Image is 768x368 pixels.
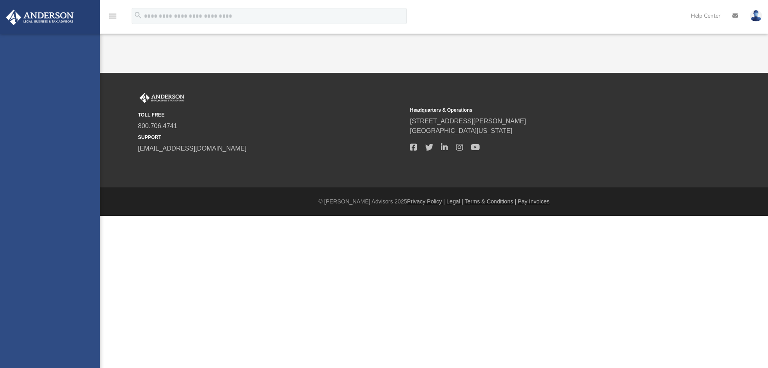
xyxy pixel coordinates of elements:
a: menu [108,15,118,21]
img: Anderson Advisors Platinum Portal [4,10,76,25]
a: Pay Invoices [518,198,549,205]
small: TOLL FREE [138,111,404,119]
img: Anderson Advisors Platinum Portal [138,93,186,103]
small: Headquarters & Operations [410,107,676,114]
i: search [134,11,142,20]
a: Terms & Conditions | [465,198,516,205]
img: User Pic [750,10,762,22]
i: menu [108,11,118,21]
a: [EMAIL_ADDRESS][DOMAIN_NAME] [138,145,246,152]
div: © [PERSON_NAME] Advisors 2025 [100,197,768,206]
a: Legal | [446,198,463,205]
a: Privacy Policy | [407,198,445,205]
small: SUPPORT [138,134,404,141]
a: [STREET_ADDRESS][PERSON_NAME] [410,118,526,125]
a: 800.706.4741 [138,123,177,129]
a: [GEOGRAPHIC_DATA][US_STATE] [410,127,512,134]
